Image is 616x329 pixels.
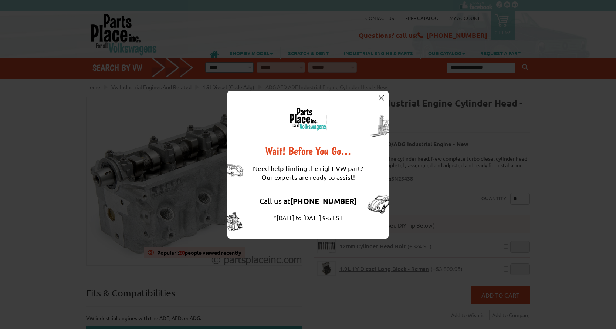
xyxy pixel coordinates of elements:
[289,107,327,131] img: logo
[253,145,363,157] div: Wait! Before You Go…
[379,95,384,101] img: close
[253,157,363,189] div: Need help finding the right VW part? Our experts are ready to assist!
[253,213,363,222] div: *[DATE] to [DATE] 9-5 EST
[260,196,357,205] a: Call us at[PHONE_NUMBER]
[290,196,357,206] strong: [PHONE_NUMBER]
